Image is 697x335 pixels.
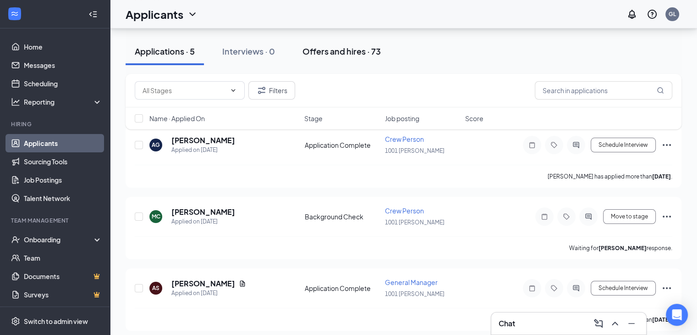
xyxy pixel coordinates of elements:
[571,141,582,149] svg: ActiveChat
[24,189,102,207] a: Talent Network
[171,217,235,226] div: Applied on [DATE]
[591,316,606,331] button: ComposeMessage
[549,141,560,149] svg: Tag
[661,140,672,151] svg: Ellipses
[143,85,226,95] input: All Stages
[24,249,102,267] a: Team
[385,147,445,154] span: 1001 [PERSON_NAME]
[24,285,102,304] a: SurveysCrown
[385,114,419,123] span: Job posting
[661,211,672,222] svg: Ellipses
[548,173,672,180] p: [PERSON_NAME] has applied more than .
[24,97,103,106] div: Reporting
[152,141,160,149] div: AG
[24,38,102,56] a: Home
[24,152,102,171] a: Sourcing Tools
[652,316,671,323] b: [DATE]
[149,114,205,123] span: Name · Applied On
[11,120,100,128] div: Hiring
[222,45,275,57] div: Interviews · 0
[385,135,424,143] span: Crew Person
[302,45,381,57] div: Offers and hires · 73
[24,134,102,152] a: Applicants
[527,141,538,149] svg: Note
[24,235,94,244] div: Onboarding
[24,317,88,326] div: Switch to admin view
[10,9,19,18] svg: WorkstreamLogo
[187,9,198,20] svg: ChevronDown
[569,244,672,252] p: Waiting for response.
[11,217,100,224] div: Team Management
[549,285,560,292] svg: Tag
[171,279,235,289] h5: [PERSON_NAME]
[598,245,647,251] b: [PERSON_NAME]
[561,213,572,220] svg: Tag
[661,283,672,294] svg: Ellipses
[305,284,379,293] div: Application Complete
[88,10,98,19] svg: Collapse
[11,317,20,326] svg: Settings
[527,285,538,292] svg: Note
[591,281,656,296] button: Schedule Interview
[591,138,656,152] button: Schedule Interview
[304,114,323,123] span: Stage
[657,87,664,94] svg: MagnifyingGlass
[248,81,295,100] button: Filter Filters
[652,173,671,180] b: [DATE]
[499,318,515,329] h3: Chat
[305,140,379,150] div: Application Complete
[647,9,658,20] svg: QuestionInfo
[385,219,445,226] span: 1001 [PERSON_NAME]
[11,235,20,244] svg: UserCheck
[24,56,102,74] a: Messages
[171,145,235,155] div: Applied on [DATE]
[603,209,656,224] button: Move to stage
[171,207,235,217] h5: [PERSON_NAME]
[535,81,672,100] input: Search in applications
[669,10,676,18] div: GL
[24,74,102,93] a: Scheduling
[11,97,20,106] svg: Analysis
[230,87,237,94] svg: ChevronDown
[593,318,604,329] svg: ComposeMessage
[608,316,622,331] button: ChevronUp
[126,6,183,22] h1: Applicants
[256,85,267,96] svg: Filter
[583,213,594,220] svg: ActiveChat
[239,280,246,287] svg: Document
[571,285,582,292] svg: ActiveChat
[152,284,159,292] div: AS
[135,45,195,57] div: Applications · 5
[465,114,483,123] span: Score
[385,207,424,215] span: Crew Person
[385,278,438,286] span: General Manager
[152,212,160,220] div: MC
[624,316,639,331] button: Minimize
[305,212,379,221] div: Background Check
[385,290,445,297] span: 1001 [PERSON_NAME]
[626,318,637,329] svg: Minimize
[171,289,246,298] div: Applied on [DATE]
[666,304,688,326] div: Open Intercom Messenger
[24,171,102,189] a: Job Postings
[539,213,550,220] svg: Note
[609,318,620,329] svg: ChevronUp
[24,267,102,285] a: DocumentsCrown
[171,135,235,145] h5: [PERSON_NAME]
[626,9,637,20] svg: Notifications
